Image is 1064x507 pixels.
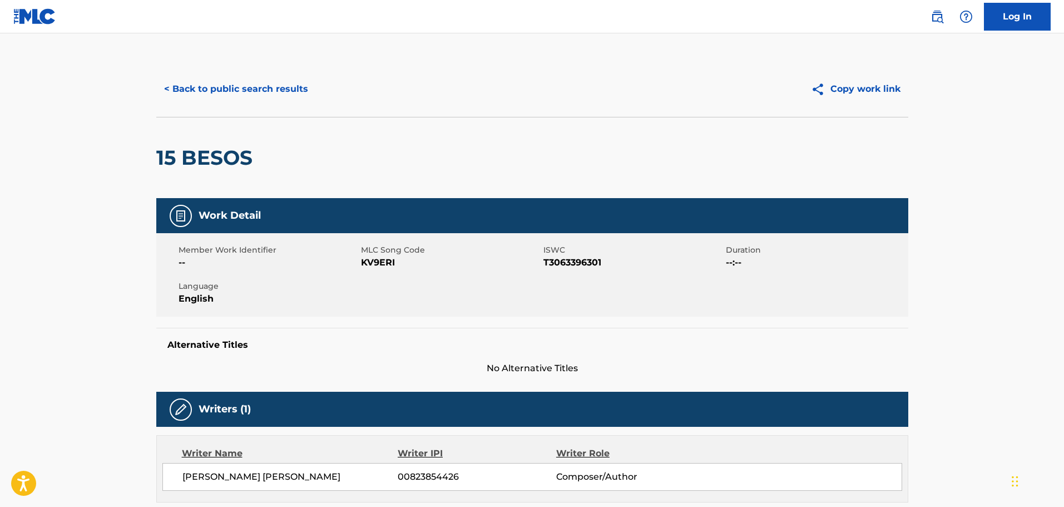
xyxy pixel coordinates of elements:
[174,403,187,416] img: Writers
[1008,454,1064,507] iframe: Chat Widget
[156,145,258,170] h2: 15 BESOS
[179,280,358,292] span: Language
[1008,454,1064,507] div: Widget de chat
[13,8,56,24] img: MLC Logo
[156,362,908,375] span: No Alternative Titles
[543,244,723,256] span: ISWC
[931,10,944,23] img: search
[803,75,908,103] button: Copy work link
[955,6,977,28] div: Help
[984,3,1051,31] a: Log In
[959,10,973,23] img: help
[1012,465,1018,498] div: Arrastrar
[398,470,556,484] span: 00823854426
[156,75,316,103] button: < Back to public search results
[398,447,556,460] div: Writer IPI
[182,447,398,460] div: Writer Name
[179,256,358,269] span: --
[361,256,541,269] span: KV9ERI
[361,244,541,256] span: MLC Song Code
[182,470,398,484] span: [PERSON_NAME] [PERSON_NAME]
[543,256,723,269] span: T3063396301
[556,470,700,484] span: Composer/Author
[179,292,358,306] span: English
[926,6,948,28] a: Public Search
[199,403,251,416] h5: Writers (1)
[726,256,905,269] span: --:--
[174,209,187,223] img: Work Detail
[556,447,700,460] div: Writer Role
[726,244,905,256] span: Duration
[179,244,358,256] span: Member Work Identifier
[167,339,897,351] h5: Alternative Titles
[811,82,830,96] img: Copy work link
[199,209,261,222] h5: Work Detail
